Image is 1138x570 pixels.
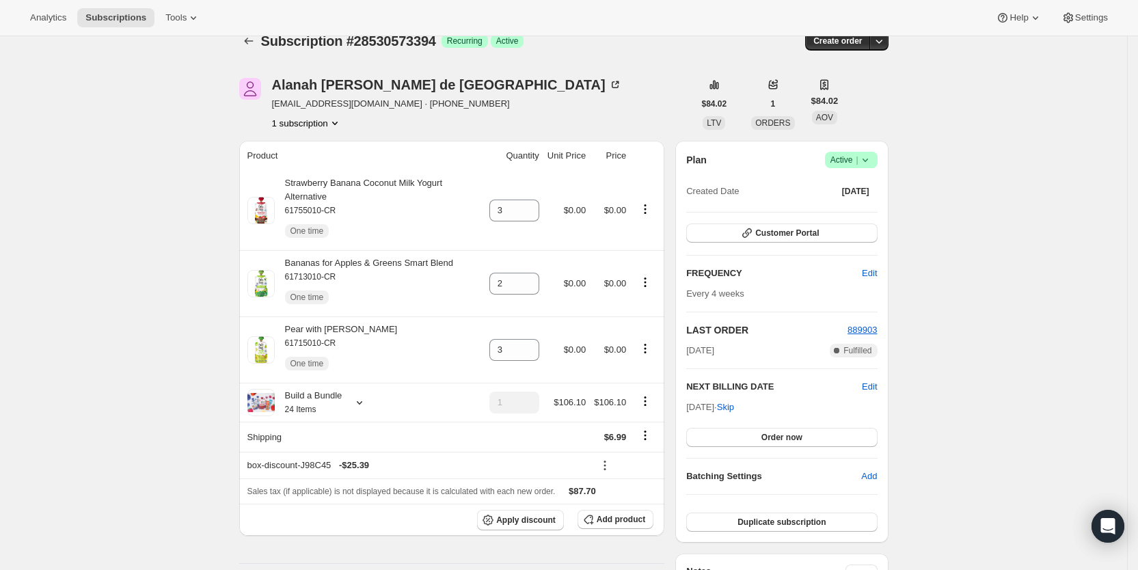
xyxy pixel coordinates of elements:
h6: Batching Settings [686,470,861,483]
img: product img [247,197,275,224]
span: Order now [761,432,802,443]
button: Subscriptions [77,8,154,27]
div: Bananas for Apples & Greens Smart Blend [275,256,453,311]
img: product img [247,270,275,297]
div: Open Intercom Messenger [1092,510,1124,543]
button: Settings [1053,8,1116,27]
h2: NEXT BILLING DATE [686,380,862,394]
div: box-discount-J98C45 [247,459,586,472]
button: 1 [763,94,784,113]
span: Add product [597,514,645,525]
span: [DATE] [686,344,714,357]
span: | [856,154,858,165]
span: $0.00 [564,205,586,215]
small: 61713010-CR [285,272,336,282]
div: Build a Bundle [275,389,342,416]
button: Shipping actions [634,428,656,443]
span: LTV [707,118,721,128]
button: Edit [854,262,885,284]
span: Analytics [30,12,66,23]
span: One time [290,358,324,369]
div: Pear with [PERSON_NAME] [275,323,398,377]
button: [DATE] [834,182,878,201]
span: Active [830,153,872,167]
small: 61715010-CR [285,338,336,348]
button: Customer Portal [686,223,877,243]
div: Alanah [PERSON_NAME] de [GEOGRAPHIC_DATA] [272,78,622,92]
span: $0.00 [564,278,586,288]
span: Edit [862,267,877,280]
button: Product actions [634,394,656,409]
button: Apply discount [477,510,564,530]
span: [DATE] [842,186,869,197]
span: $0.00 [604,278,627,288]
button: 889903 [848,323,877,337]
small: 61755010-CR [285,206,336,215]
span: Subscriptions [85,12,146,23]
div: Strawberry Banana Coconut Milk Yogurt Alternative [275,176,481,245]
span: Recurring [447,36,483,46]
button: Help [988,8,1050,27]
span: Customer Portal [755,228,819,239]
th: Quantity [485,141,543,171]
span: $84.02 [811,94,839,108]
span: $0.00 [604,205,627,215]
th: Unit Price [543,141,590,171]
span: Help [1010,12,1028,23]
span: $106.10 [594,397,626,407]
span: $84.02 [702,98,727,109]
a: 889903 [848,325,877,335]
span: AOV [816,113,833,122]
th: Shipping [239,422,485,452]
span: Sales tax (if applicable) is not displayed because it is calculated with each new order. [247,487,556,496]
button: Add product [578,510,653,529]
span: $87.70 [569,486,596,496]
span: Duplicate subscription [737,517,826,528]
span: Every 4 weeks [686,288,744,299]
button: Duplicate subscription [686,513,877,532]
span: $6.99 [604,432,627,442]
th: Product [239,141,485,171]
span: - $25.39 [339,459,369,472]
button: Analytics [22,8,74,27]
button: Product actions [634,275,656,290]
span: $0.00 [604,344,627,355]
h2: FREQUENCY [686,267,862,280]
span: 1 [771,98,776,109]
button: $84.02 [694,94,735,113]
button: Product actions [272,116,342,130]
button: Order now [686,428,877,447]
span: ORDERS [755,118,790,128]
button: Create order [805,31,870,51]
span: $0.00 [564,344,586,355]
img: product img [247,336,275,364]
h2: LAST ORDER [686,323,848,337]
span: One time [290,292,324,303]
button: Product actions [634,341,656,356]
h2: Plan [686,153,707,167]
span: [DATE] · [686,402,734,412]
span: Tools [165,12,187,23]
button: Tools [157,8,208,27]
span: $106.10 [554,397,586,407]
span: Subscription #28530573394 [261,33,436,49]
span: Create order [813,36,862,46]
small: 24 Items [285,405,316,414]
button: Skip [709,396,742,418]
span: Alanah Rivero de la Guarda [239,78,261,100]
span: [EMAIL_ADDRESS][DOMAIN_NAME] · [PHONE_NUMBER] [272,97,622,111]
button: Subscriptions [239,31,258,51]
span: Active [496,36,519,46]
button: Product actions [634,202,656,217]
span: One time [290,226,324,236]
span: Settings [1075,12,1108,23]
th: Price [590,141,630,171]
button: Edit [862,380,877,394]
button: Add [853,465,885,487]
span: Created Date [686,185,739,198]
span: Apply discount [496,515,556,526]
span: Add [861,470,877,483]
span: Fulfilled [843,345,871,356]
